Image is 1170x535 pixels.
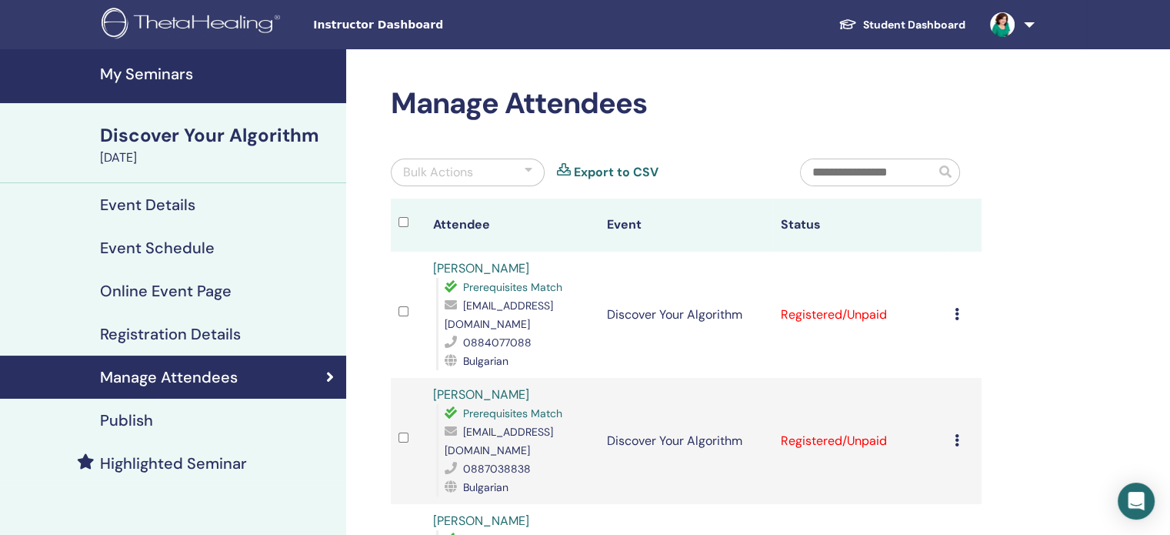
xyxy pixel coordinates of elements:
span: Bulgarian [463,354,508,368]
span: Bulgarian [463,480,508,494]
span: Prerequisites Match [463,280,562,294]
a: [PERSON_NAME] [433,260,529,276]
a: [PERSON_NAME] [433,513,529,529]
img: default.jpg [990,12,1015,37]
td: Discover Your Algorithm [599,252,773,378]
div: [DATE] [100,149,337,167]
a: Student Dashboard [826,11,978,39]
a: Discover Your Algorithm[DATE] [91,122,346,167]
div: Bulk Actions [403,163,473,182]
h4: My Seminars [100,65,337,83]
a: [PERSON_NAME] [433,386,529,403]
img: graduation-cap-white.svg [838,18,857,31]
h4: Publish [100,411,153,430]
a: Export to CSV [574,163,658,182]
td: Discover Your Algorithm [599,378,773,504]
div: Discover Your Algorithm [100,122,337,149]
th: Attendee [425,199,599,252]
div: Open Intercom Messenger [1118,483,1155,520]
img: logo.png [102,8,285,42]
span: Prerequisites Match [463,406,562,420]
h4: Event Details [100,196,195,214]
h4: Registration Details [100,325,241,343]
th: Status [773,199,947,252]
th: Event [599,199,773,252]
h2: Manage Attendees [391,86,982,122]
h4: Manage Attendees [100,368,238,386]
h4: Event Schedule [100,239,215,257]
h4: Highlighted Seminar [100,454,247,473]
h4: Online Event Page [100,282,232,300]
span: 0887038838 [463,462,531,476]
span: Instructor Dashboard [313,17,544,33]
span: 0884077088 [463,336,532,349]
span: [EMAIL_ADDRESS][DOMAIN_NAME] [445,299,553,331]
span: [EMAIL_ADDRESS][DOMAIN_NAME] [445,425,553,457]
